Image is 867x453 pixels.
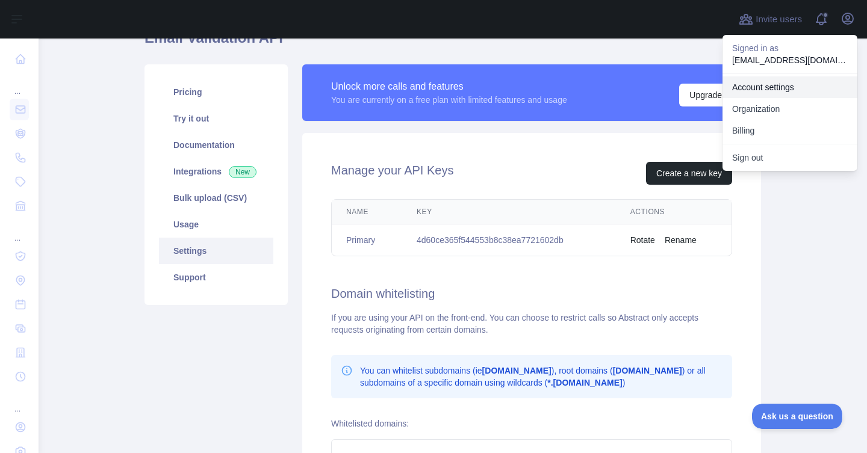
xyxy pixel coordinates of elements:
h2: Manage your API Keys [331,162,453,185]
td: Primary [332,224,402,256]
button: Invite users [736,10,804,29]
button: Create a new key [646,162,732,185]
h2: Domain whitelisting [331,285,732,302]
div: ... [10,72,29,96]
button: Upgrade [679,84,732,106]
b: [DOMAIN_NAME] [482,366,552,375]
th: Actions [616,200,732,224]
a: Integrations New [159,158,273,185]
a: Account settings [722,76,857,98]
div: ... [10,219,29,243]
div: ... [10,390,29,414]
a: Support [159,264,273,291]
a: Organization [722,98,857,120]
a: Documentation [159,132,273,158]
b: *.[DOMAIN_NAME] [547,378,622,387]
th: Key [402,200,616,224]
p: [EMAIL_ADDRESS][DOMAIN_NAME] [732,54,848,66]
td: 4d60ce365f544553b8c38ea7721602db [402,224,616,256]
label: Whitelisted domains: [331,419,409,428]
div: Unlock more calls and features [331,79,567,94]
button: Rename [665,234,697,246]
p: You can whitelist subdomains (ie ), root domains ( ) or all subdomains of a specific domain using... [360,365,722,389]
th: Name [332,200,402,224]
a: Bulk upload (CSV) [159,185,273,211]
a: Usage [159,211,273,238]
iframe: Toggle Customer Support [752,404,843,429]
b: [DOMAIN_NAME] [613,366,682,375]
div: If you are using your API on the front-end. You can choose to restrict calls so Abstract only acc... [331,312,732,336]
p: Signed in as [732,42,848,54]
a: Pricing [159,79,273,105]
span: New [229,166,256,178]
a: Try it out [159,105,273,132]
a: Settings [159,238,273,264]
span: Invite users [756,13,802,26]
h1: Email Validation API [144,28,761,57]
button: Rotate [630,234,655,246]
button: Billing [722,120,857,141]
div: You are currently on a free plan with limited features and usage [331,94,567,106]
button: Sign out [722,147,857,168]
